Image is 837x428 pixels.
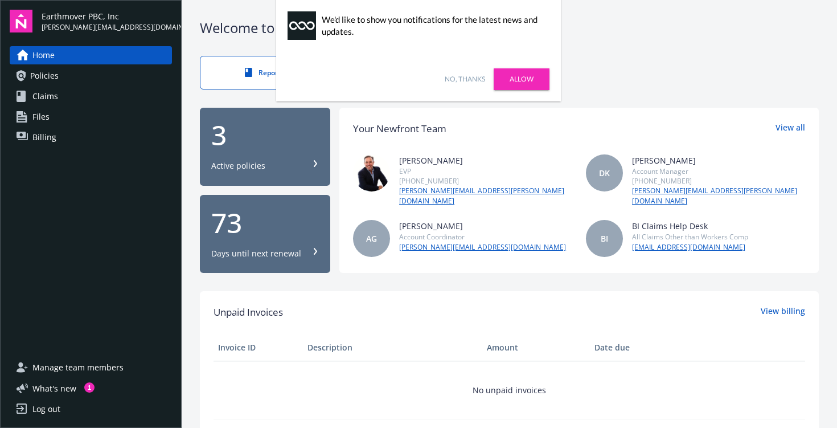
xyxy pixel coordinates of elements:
[214,305,283,320] span: Unpaid Invoices
[214,361,805,419] td: No unpaid invoices
[399,176,572,186] div: [PHONE_NUMBER]
[482,334,590,361] th: Amount
[632,232,748,242] div: All Claims Other than Workers Comp
[322,14,544,38] div: We'd like to show you notifications for the latest news and updates.
[42,22,172,32] span: [PERSON_NAME][EMAIL_ADDRESS][DOMAIN_NAME]
[761,305,805,320] a: View billing
[30,67,59,85] span: Policies
[303,334,482,361] th: Description
[601,233,608,244] span: BI
[200,108,330,186] button: 3Active policies
[494,68,549,90] a: Allow
[599,167,610,179] span: DK
[10,382,95,394] button: What's new1
[399,166,572,176] div: EVP
[632,242,748,252] a: [EMAIL_ADDRESS][DOMAIN_NAME]
[32,382,76,394] span: What ' s new
[211,248,301,259] div: Days until next renewal
[32,108,50,126] span: Files
[10,358,172,377] a: Manage team members
[200,195,330,273] button: 73Days until next renewal
[32,128,56,146] span: Billing
[211,209,319,237] div: 73
[32,358,124,377] span: Manage team members
[353,154,390,191] img: photo
[632,154,805,166] div: [PERSON_NAME]
[632,186,805,206] a: [PERSON_NAME][EMAIL_ADDRESS][PERSON_NAME][DOMAIN_NAME]
[10,128,172,146] a: Billing
[200,18,819,38] div: Welcome to Navigator
[32,87,58,105] span: Claims
[399,220,566,232] div: [PERSON_NAME]
[776,121,805,136] a: View all
[445,74,485,84] a: No, thanks
[32,400,60,418] div: Log out
[632,220,748,232] div: BI Claims Help Desk
[632,166,805,176] div: Account Manager
[399,154,572,166] div: [PERSON_NAME]
[399,232,566,242] div: Account Coordinator
[214,334,303,361] th: Invoice ID
[10,87,172,105] a: Claims
[399,242,566,252] a: [PERSON_NAME][EMAIL_ADDRESS][DOMAIN_NAME]
[10,108,172,126] a: Files
[632,176,805,186] div: [PHONE_NUMBER]
[366,233,377,244] span: AG
[211,121,319,149] div: 3
[200,56,348,89] a: Report claims
[42,10,172,22] span: Earthmover PBC, Inc
[84,382,95,393] div: 1
[42,10,172,32] button: Earthmover PBC, Inc[PERSON_NAME][EMAIL_ADDRESS][DOMAIN_NAME]
[10,10,32,32] img: navigator-logo.svg
[32,46,55,64] span: Home
[10,46,172,64] a: Home
[10,67,172,85] a: Policies
[223,68,325,78] div: Report claims
[353,121,446,136] div: Your Newfront Team
[590,334,679,361] th: Date due
[399,186,572,206] a: [PERSON_NAME][EMAIL_ADDRESS][PERSON_NAME][DOMAIN_NAME]
[211,160,265,172] div: Active policies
